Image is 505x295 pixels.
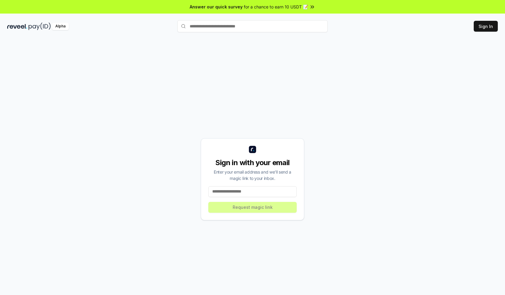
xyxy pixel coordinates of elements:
[474,21,498,32] button: Sign In
[7,23,27,30] img: reveel_dark
[249,146,256,153] img: logo_small
[29,23,51,30] img: pay_id
[52,23,69,30] div: Alpha
[208,158,297,168] div: Sign in with your email
[190,4,243,10] span: Answer our quick survey
[244,4,308,10] span: for a chance to earn 10 USDT 📝
[208,169,297,181] div: Enter your email address and we’ll send a magic link to your inbox.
